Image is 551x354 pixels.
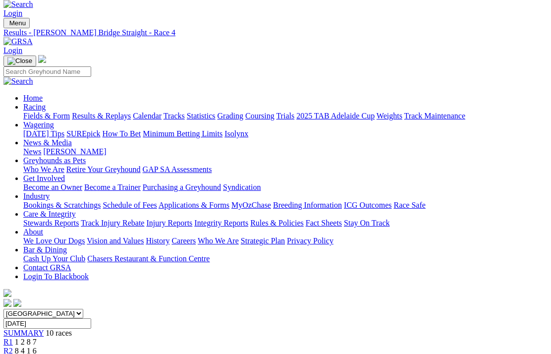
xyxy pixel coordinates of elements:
[23,165,547,174] div: Greyhounds as Pets
[231,201,271,209] a: MyOzChase
[23,245,67,254] a: Bar & Dining
[306,219,342,227] a: Fact Sheets
[23,236,547,245] div: About
[3,9,22,17] a: Login
[15,338,37,346] span: 1 2 8 7
[23,103,46,111] a: Racing
[3,289,11,297] img: logo-grsa-white.png
[23,94,43,102] a: Home
[133,112,162,120] a: Calendar
[23,120,54,129] a: Wagering
[23,219,79,227] a: Stewards Reports
[103,201,157,209] a: Schedule of Fees
[171,236,196,245] a: Careers
[23,147,41,156] a: News
[241,236,285,245] a: Strategic Plan
[13,299,21,307] img: twitter.svg
[72,112,131,120] a: Results & Replays
[3,299,11,307] img: facebook.svg
[3,46,22,55] a: Login
[43,147,106,156] a: [PERSON_NAME]
[223,183,261,191] a: Syndication
[143,165,212,174] a: GAP SA Assessments
[287,236,333,245] a: Privacy Policy
[23,112,70,120] a: Fields & Form
[103,129,141,138] a: How To Bet
[3,28,547,37] a: Results - [PERSON_NAME] Bridge Straight - Race 4
[404,112,465,120] a: Track Maintenance
[146,219,192,227] a: Injury Reports
[273,201,342,209] a: Breeding Information
[23,183,547,192] div: Get Involved
[81,219,144,227] a: Track Injury Rebate
[3,318,91,329] input: Select date
[23,192,50,200] a: Industry
[164,112,185,120] a: Tracks
[23,254,85,263] a: Cash Up Your Club
[344,201,391,209] a: ICG Outcomes
[23,263,71,272] a: Contact GRSA
[377,112,402,120] a: Weights
[23,129,64,138] a: [DATE] Tips
[9,19,26,27] span: Menu
[23,201,547,210] div: Industry
[276,112,294,120] a: Trials
[23,174,65,182] a: Get Involved
[23,254,547,263] div: Bar & Dining
[3,56,36,66] button: Toggle navigation
[344,219,389,227] a: Stay On Track
[143,129,222,138] a: Minimum Betting Limits
[146,236,169,245] a: History
[87,236,144,245] a: Vision and Values
[23,147,547,156] div: News & Media
[23,210,76,218] a: Care & Integrity
[194,219,248,227] a: Integrity Reports
[23,138,72,147] a: News & Media
[3,18,30,28] button: Toggle navigation
[23,129,547,138] div: Wagering
[3,37,33,46] img: GRSA
[23,219,547,228] div: Care & Integrity
[23,228,43,236] a: About
[7,57,32,65] img: Close
[46,329,72,337] span: 10 races
[23,112,547,120] div: Racing
[159,201,229,209] a: Applications & Forms
[3,338,13,346] a: R1
[23,156,86,165] a: Greyhounds as Pets
[198,236,239,245] a: Who We Are
[3,77,33,86] img: Search
[250,219,304,227] a: Rules & Policies
[23,236,85,245] a: We Love Our Dogs
[3,329,44,337] a: SUMMARY
[38,55,46,63] img: logo-grsa-white.png
[187,112,216,120] a: Statistics
[66,165,141,174] a: Retire Your Greyhound
[84,183,141,191] a: Become a Trainer
[224,129,248,138] a: Isolynx
[23,272,89,281] a: Login To Blackbook
[23,201,101,209] a: Bookings & Scratchings
[87,254,210,263] a: Chasers Restaurant & Function Centre
[393,201,425,209] a: Race Safe
[143,183,221,191] a: Purchasing a Greyhound
[23,165,64,174] a: Who We Are
[296,112,375,120] a: 2025 TAB Adelaide Cup
[66,129,100,138] a: SUREpick
[245,112,275,120] a: Coursing
[218,112,243,120] a: Grading
[23,183,82,191] a: Become an Owner
[3,66,91,77] input: Search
